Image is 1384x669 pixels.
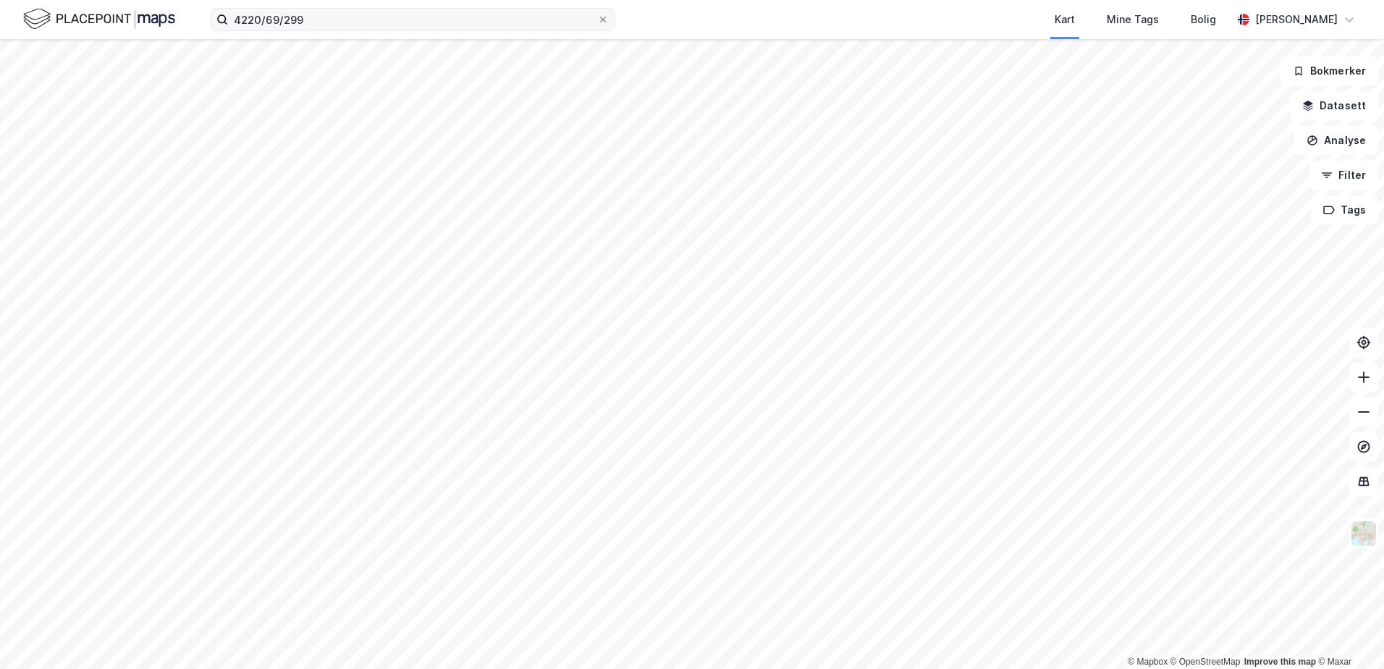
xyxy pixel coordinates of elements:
div: Bolig [1191,11,1216,28]
button: Bokmerker [1280,56,1378,85]
div: Kart [1055,11,1075,28]
iframe: Chat Widget [1312,599,1384,669]
input: Søk på adresse, matrikkel, gårdeiere, leietakere eller personer [228,9,597,30]
div: Mine Tags [1107,11,1159,28]
a: OpenStreetMap [1170,657,1241,667]
button: Datasett [1290,91,1378,120]
div: [PERSON_NAME] [1255,11,1338,28]
button: Tags [1311,195,1378,224]
img: logo.f888ab2527a4732fd821a326f86c7f29.svg [23,7,175,32]
a: Mapbox [1128,657,1168,667]
button: Analyse [1294,126,1378,155]
img: Z [1350,520,1377,547]
a: Improve this map [1244,657,1316,667]
button: Filter [1309,161,1378,190]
